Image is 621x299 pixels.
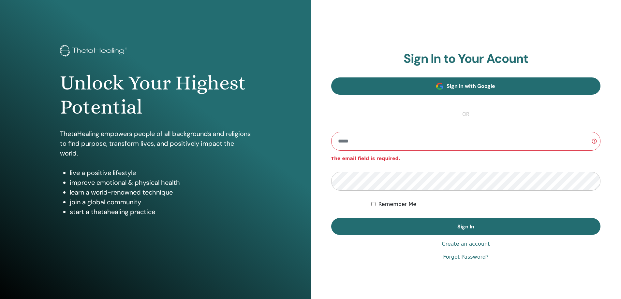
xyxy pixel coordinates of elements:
li: improve emotional & physical health [70,178,251,187]
strong: The email field is required. [331,156,400,161]
a: Forgot Password? [443,253,488,261]
label: Remember Me [378,200,416,208]
li: join a global community [70,197,251,207]
li: live a positive lifestyle [70,168,251,178]
a: Create an account [442,240,490,248]
li: learn a world-renowned technique [70,187,251,197]
h2: Sign In to Your Acount [331,51,601,66]
span: or [459,110,473,118]
li: start a thetahealing practice [70,207,251,217]
span: Sign In [457,223,474,230]
button: Sign In [331,218,601,235]
span: Sign In with Google [447,83,495,89]
div: Keep me authenticated indefinitely or until I manually logout [371,200,600,208]
h1: Unlock Your Highest Potential [60,71,251,119]
a: Sign In with Google [331,77,601,95]
p: ThetaHealing empowers people of all backgrounds and religions to find purpose, transform lives, a... [60,129,251,158]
